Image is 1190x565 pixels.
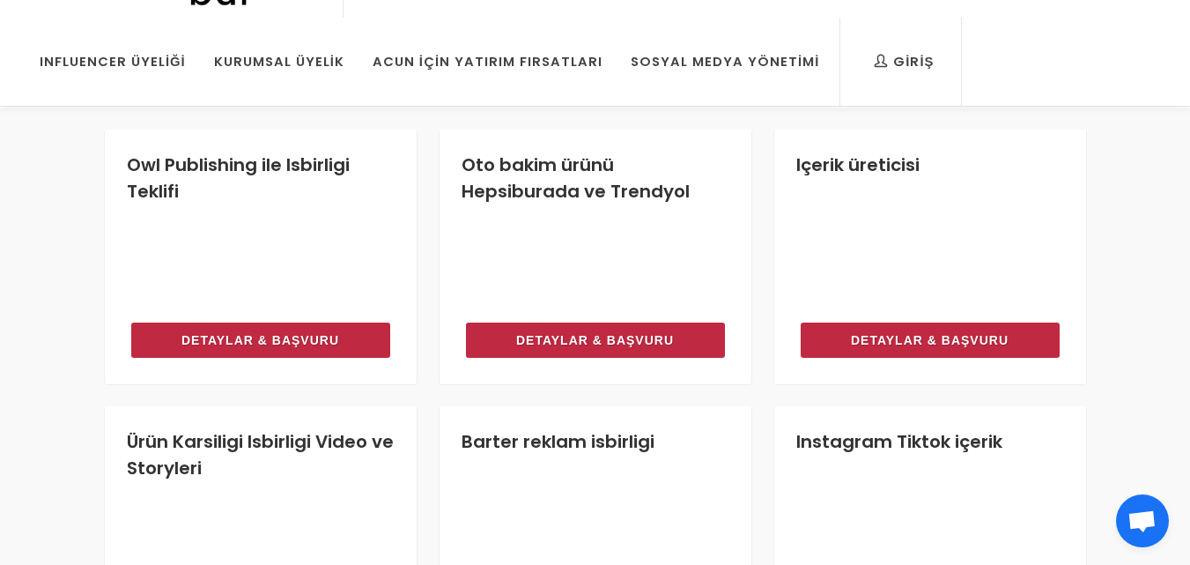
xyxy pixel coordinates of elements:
a: Içerik üreticisi [796,152,920,177]
a: Instagram Tiktok içerik [796,429,1002,454]
a: Kurumsal Üyelik [201,18,358,106]
div: Giriş [874,52,934,71]
span: Detaylar & Başvuru [516,330,674,351]
a: Oto bakim ürünü Hepsiburada ve Trendyol [462,152,690,204]
a: Acun İçin Yatırım Fırsatları [359,18,616,106]
div: Influencer Üyeliği [40,52,186,71]
span: Detaylar & Başvuru [851,330,1009,351]
a: Barter reklam isbirligi [462,429,654,454]
a: Sosyal Medya Yönetimi [617,18,832,106]
a: Ürün Karsiligi Isbirligi Video ve Storyleri [127,429,394,480]
a: Detaylar & Başvuru [131,323,390,358]
a: Detaylar & Başvuru [466,323,725,358]
div: Açık sohbet [1116,494,1169,547]
a: Owl Publishing ile Isbirligi Teklifi [127,152,350,204]
div: Acun İçin Yatırım Fırsatları [373,52,602,71]
a: Influencer Üyeliği [26,18,199,106]
div: Sosyal Medya Yönetimi [631,52,819,71]
span: Detaylar & Başvuru [181,330,339,351]
a: Detaylar & Başvuru [801,323,1060,358]
a: Giriş [861,18,947,106]
div: Kurumsal Üyelik [214,52,344,71]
